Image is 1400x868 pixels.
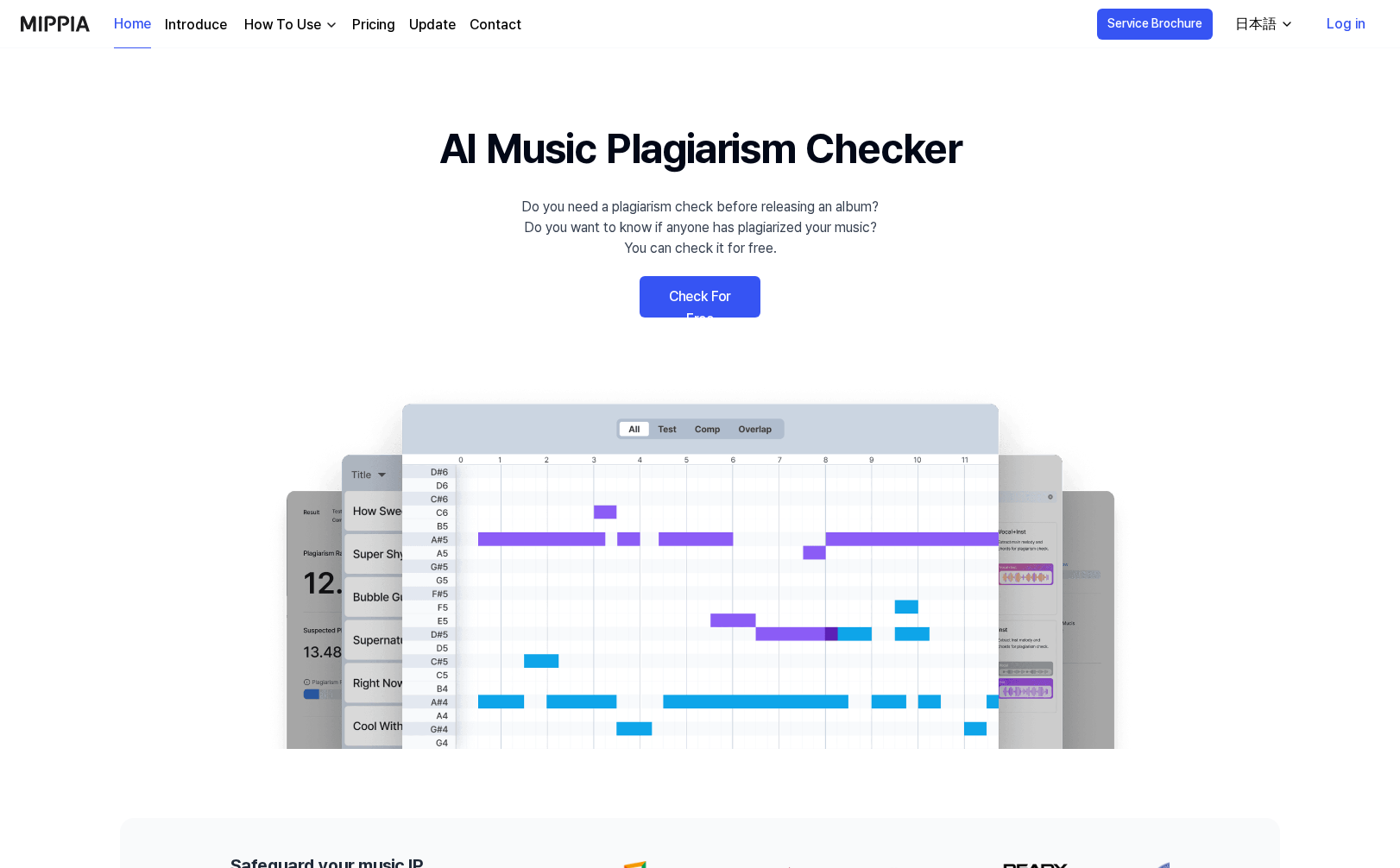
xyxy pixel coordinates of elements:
button: Service Brochure [1097,9,1213,40]
a: Check For Free [640,276,760,318]
a: Home [114,1,151,48]
div: How To Use [241,15,325,35]
button: How To Use [241,15,338,35]
a: Contact [470,15,521,35]
a: Update [409,15,456,35]
div: Do you need a plagiarism check before releasing an album? Do you want to know if anyone has plagi... [521,197,879,259]
button: 日本語 [1221,7,1304,41]
img: main Image [251,387,1149,749]
img: down [325,18,338,32]
a: Introduce [165,15,227,35]
a: Pricing [352,15,395,35]
h1: AI Music Plagiarism Checker [439,117,962,179]
div: 日本語 [1232,14,1280,35]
